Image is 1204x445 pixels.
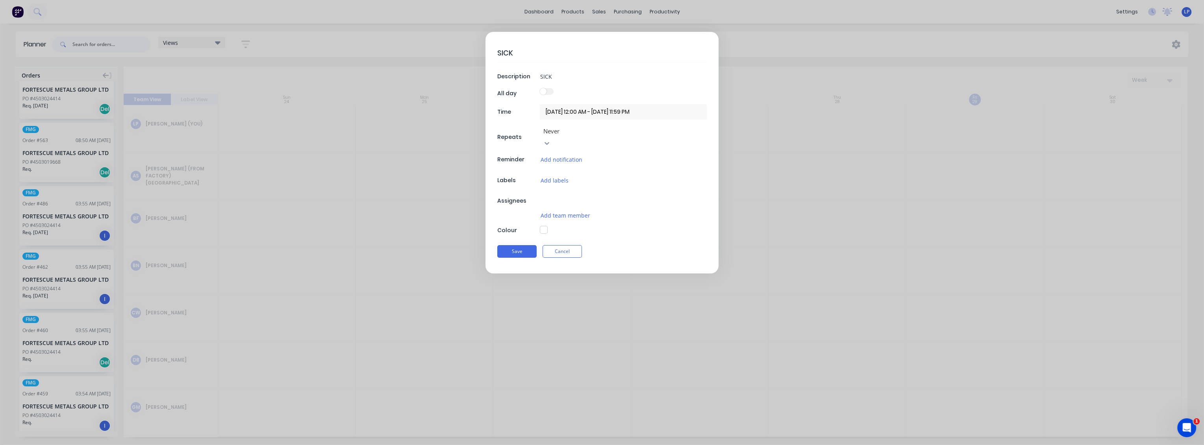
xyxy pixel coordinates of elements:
button: Add labels [540,176,569,185]
button: Save [497,245,537,258]
span: 1 [1193,418,1200,425]
div: Reminder [497,155,538,164]
div: Time [497,108,538,116]
div: Repeats [497,133,538,141]
div: Assignees [497,197,538,205]
div: Labels [497,176,538,185]
input: Enter a description [540,70,707,82]
button: Add notification [540,155,582,164]
div: Colour [497,226,538,235]
iframe: Intercom live chat [1177,418,1196,437]
div: All day [497,89,538,98]
button: Cancel [543,245,582,258]
button: Add team member [540,211,590,220]
textarea: SICK [497,44,707,62]
div: Description [497,72,538,81]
